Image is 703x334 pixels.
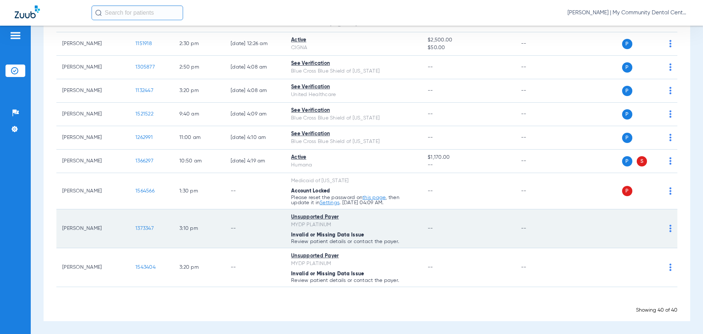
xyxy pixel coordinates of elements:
span: 1305877 [135,65,155,70]
img: group-dot-blue.svg [669,87,672,94]
p: Please reset the password on , then update it in . [DATE] 04:09 AM. [291,195,416,205]
div: United Healthcare [291,91,416,99]
span: P [622,133,632,143]
td: 3:20 PM [174,79,225,103]
div: Blue Cross Blue Shield of [US_STATE] [291,67,416,75]
div: See Verification [291,107,416,114]
td: [PERSON_NAME] [56,248,130,287]
span: $1,170.00 [428,154,509,161]
span: Account Locked [291,188,330,194]
span: P [622,86,632,96]
div: See Verification [291,60,416,67]
td: [DATE] 4:10 AM [225,126,285,150]
td: -- [515,248,565,287]
td: -- [225,248,285,287]
span: S [637,156,647,166]
td: 1:30 PM [174,173,225,209]
td: [PERSON_NAME] [56,209,130,248]
div: Blue Cross Blue Shield of [US_STATE] [291,138,416,146]
a: Settings [320,200,339,205]
span: $50.00 [428,44,509,52]
div: Active [291,36,416,44]
td: [PERSON_NAME] [56,32,130,56]
span: 1564566 [135,188,155,194]
td: 3:10 PM [174,209,225,248]
img: Search Icon [95,10,102,16]
td: 9:40 AM [174,103,225,126]
td: [PERSON_NAME] [56,79,130,103]
img: group-dot-blue.svg [669,264,672,271]
img: Zuub Logo [15,5,40,18]
span: 1151918 [135,41,152,46]
div: Unsupported Payer [291,252,416,260]
span: [PERSON_NAME] | My Community Dental Centers [568,9,688,16]
td: -- [515,173,565,209]
div: MYDP PLATINUM [291,221,416,229]
img: hamburger-icon [10,31,21,40]
td: [DATE] 4:19 AM [225,150,285,173]
td: -- [515,103,565,126]
div: Unsupported Payer [291,213,416,221]
p: Review patient details or contact the payer. [291,278,416,283]
img: group-dot-blue.svg [669,134,672,141]
td: [PERSON_NAME] [56,150,130,173]
td: 10:50 AM [174,150,225,173]
span: $2,500.00 [428,36,509,44]
span: -- [428,188,433,194]
img: group-dot-blue.svg [669,225,672,232]
td: 2:30 PM [174,32,225,56]
span: P [622,109,632,120]
td: [DATE] 4:08 AM [225,56,285,79]
td: [PERSON_NAME] [56,126,130,150]
div: See Verification [291,130,416,138]
div: Active [291,154,416,161]
div: Humana [291,161,416,169]
span: 1262991 [135,135,153,140]
div: MYDP PLATINUM [291,260,416,268]
input: Search for patients [92,5,183,20]
div: See Verification [291,83,416,91]
td: -- [515,209,565,248]
div: Blue Cross Blue Shield of [US_STATE] [291,114,416,122]
span: 1543404 [135,265,156,270]
p: Review patient details or contact the payer. [291,239,416,244]
a: this page [362,195,386,200]
span: -- [428,135,433,140]
span: P [622,186,632,196]
td: [PERSON_NAME] [56,173,130,209]
span: Invalid or Missing Data Issue [291,232,364,238]
td: -- [515,150,565,173]
span: P [622,62,632,73]
span: -- [428,161,509,169]
span: Invalid or Missing Data Issue [291,271,364,276]
td: [DATE] 12:26 AM [225,32,285,56]
td: [DATE] 4:09 AM [225,103,285,126]
span: Showing 40 of 40 [636,308,677,313]
span: 1521522 [135,111,153,117]
td: -- [515,32,565,56]
img: group-dot-blue.svg [669,187,672,195]
td: 2:50 PM [174,56,225,79]
div: CIGNA [291,44,416,52]
td: -- [225,173,285,209]
iframe: Chat Widget [666,299,703,334]
img: group-dot-blue.svg [669,40,672,47]
span: 1373347 [135,226,154,231]
img: group-dot-blue.svg [669,157,672,165]
span: 1132447 [135,88,153,93]
div: Medicaid of [US_STATE] [291,177,416,185]
img: group-dot-blue.svg [669,63,672,71]
td: -- [225,209,285,248]
td: [PERSON_NAME] [56,56,130,79]
td: [DATE] 4:08 AM [225,79,285,103]
span: P [622,39,632,49]
td: -- [515,79,565,103]
td: 11:00 AM [174,126,225,150]
span: -- [428,88,433,93]
img: group-dot-blue.svg [669,110,672,118]
td: 3:20 PM [174,248,225,287]
span: -- [428,226,433,231]
span: -- [428,65,433,70]
span: -- [428,265,433,270]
